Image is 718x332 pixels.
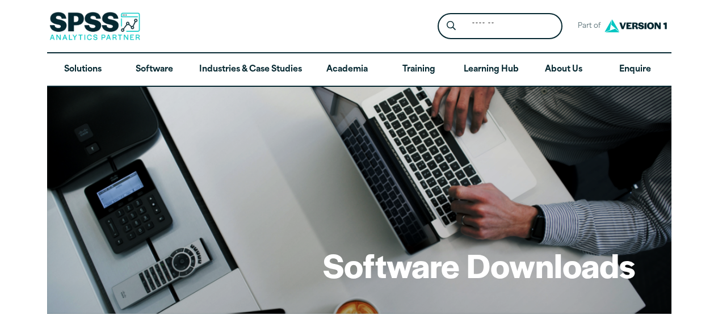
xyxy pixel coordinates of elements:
[602,15,670,36] img: Version1 Logo
[383,53,454,86] a: Training
[311,53,383,86] a: Academia
[447,21,456,31] svg: Search magnifying glass icon
[119,53,190,86] a: Software
[599,53,671,86] a: Enquire
[190,53,311,86] a: Industries & Case Studies
[47,53,671,86] nav: Desktop version of site main menu
[49,12,140,40] img: SPSS Analytics Partner
[323,243,635,287] h1: Software Downloads
[440,16,461,37] button: Search magnifying glass icon
[455,53,528,86] a: Learning Hub
[528,53,599,86] a: About Us
[438,13,562,40] form: Site Header Search Form
[47,53,119,86] a: Solutions
[572,18,602,35] span: Part of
